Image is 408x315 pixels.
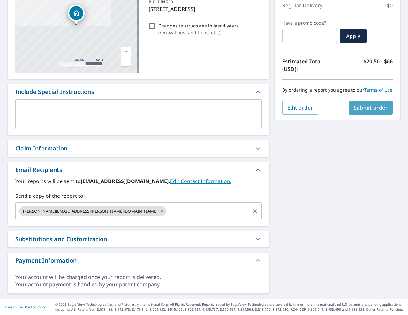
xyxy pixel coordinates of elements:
p: ( renovations, additions, etc. ) [158,29,238,36]
p: By ordering a report you agree to our [282,87,393,93]
button: Apply [340,29,367,43]
div: Include Special Instructions [8,84,269,99]
button: Clear [251,207,260,216]
p: Estimated Total (USD): [282,58,337,73]
div: Payment Information [8,253,269,268]
a: Current Level 17, Zoom In [121,47,131,56]
p: | [3,305,46,309]
button: Edit order [282,101,318,115]
div: [PERSON_NAME][EMAIL_ADDRESS][PERSON_NAME][DOMAIN_NAME] [19,206,166,216]
div: Email Recipients [8,162,269,177]
div: Substitutions and Customization [15,235,107,243]
a: EditContactInfo [170,178,231,185]
div: Email Recipients [15,165,62,174]
a: Current Level 17, Zoom Out [121,56,131,66]
p: Changes to structures in last 4 years [158,22,238,29]
a: Terms of Use [3,305,23,309]
span: Edit order [287,104,313,111]
div: Claim Information [15,144,67,153]
div: Your account will be charged once your report is delivered. [15,273,262,281]
label: Have a promo code? [282,20,337,26]
p: $20.50 - $66 [364,58,393,73]
p: Regular Delivery [282,2,322,9]
label: Your reports will be sent to [15,177,262,185]
div: Payment Information [15,256,77,265]
p: [STREET_ADDRESS] [149,5,259,13]
p: © 2025 Eagle View Technologies, Inc. and Pictometry International Corp. All Rights Reserved. Repo... [55,302,405,312]
a: Privacy Policy [25,305,46,309]
div: Your account payment is handled by your parent company. [15,281,262,288]
div: Dropped pin, building 1, Residential property, 5545 Jamestown Rd Crozet, VA 22932 [68,5,85,25]
span: Apply [345,33,362,40]
span: [PERSON_NAME][EMAIL_ADDRESS][PERSON_NAME][DOMAIN_NAME] [19,208,161,214]
span: Submit order [354,104,388,111]
a: Terms of Use [364,87,393,93]
div: Claim Information [8,140,269,157]
label: Send a copy of the report to: [15,192,262,200]
div: Substitutions and Customization [8,231,269,247]
p: $0 [387,2,393,9]
b: [EMAIL_ADDRESS][DOMAIN_NAME]. [81,178,170,185]
button: Submit order [349,101,393,115]
div: Include Special Instructions [15,88,94,96]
